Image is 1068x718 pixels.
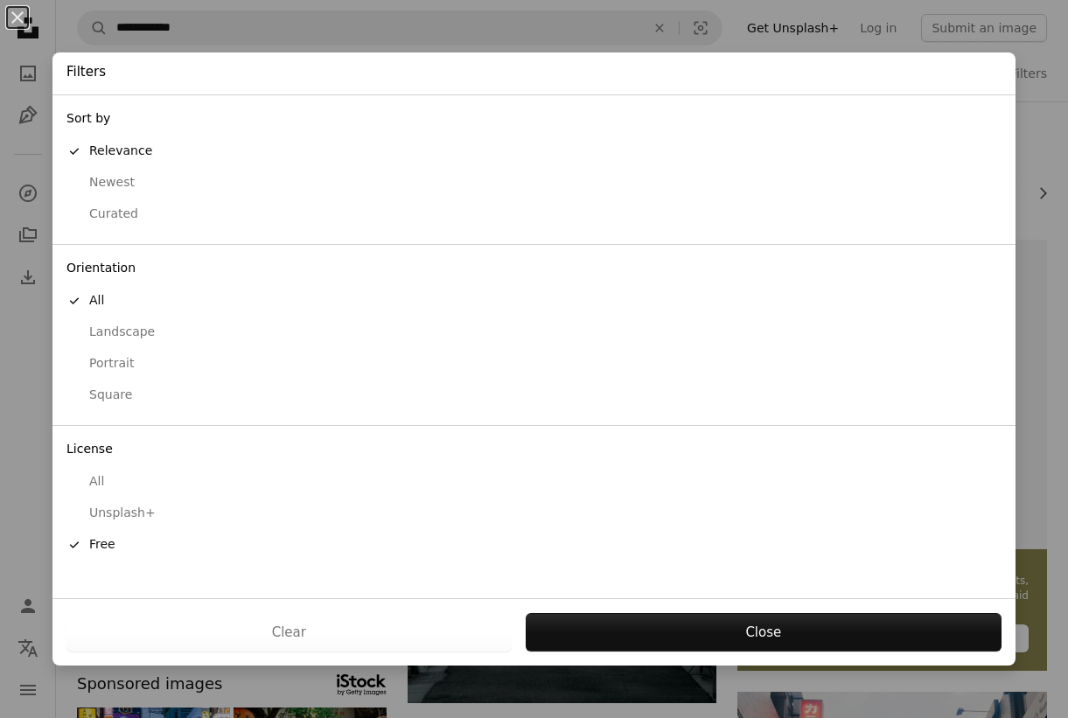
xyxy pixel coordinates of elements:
div: Unsplash+ [66,505,1002,522]
button: Portrait [52,348,1016,380]
button: Newest [52,167,1016,199]
div: All [66,473,1002,491]
div: Free [66,536,1002,554]
button: Free [52,529,1016,561]
h4: Filters [66,63,106,81]
button: Square [52,380,1016,411]
button: Clear [66,613,512,652]
div: Square [66,387,1002,404]
button: Landscape [52,317,1016,348]
div: Relevance [66,143,1002,160]
div: Newest [66,174,1002,192]
button: All [52,466,1016,498]
div: Landscape [66,324,1002,341]
div: Sort by [52,102,1016,136]
button: Relevance [52,136,1016,167]
div: All [66,292,1002,310]
div: Curated [66,206,1002,223]
div: License [52,433,1016,466]
div: Portrait [66,355,1002,373]
button: Curated [52,199,1016,230]
button: Unsplash+ [52,498,1016,529]
button: All [52,285,1016,317]
div: Orientation [52,252,1016,285]
button: Close [526,613,1002,652]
